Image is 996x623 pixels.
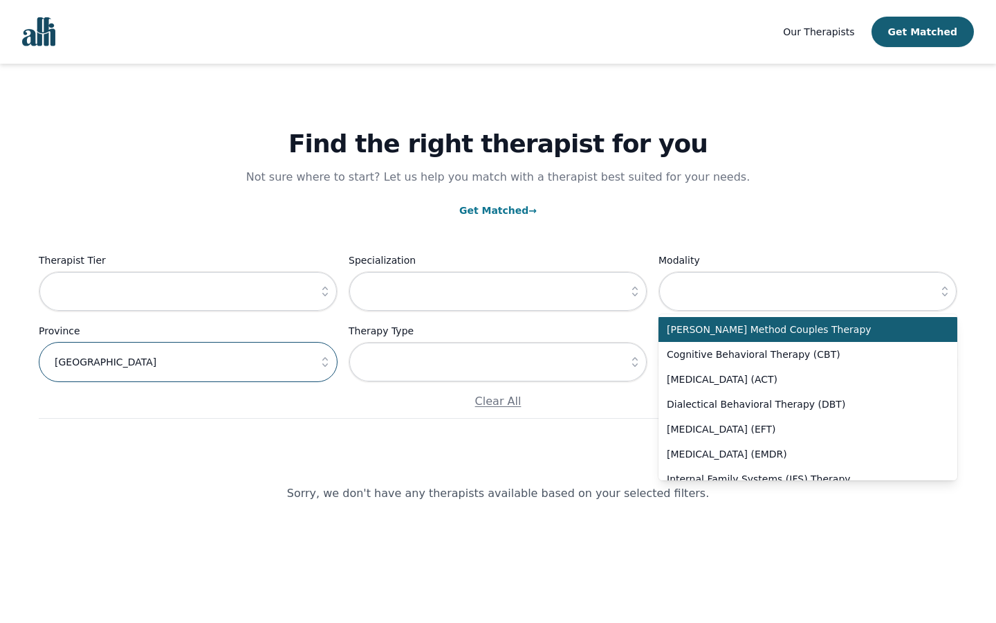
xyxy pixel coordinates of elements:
[39,252,338,269] label: Therapist Tier
[39,323,338,339] label: Province
[783,26,854,37] span: Our Therapists
[667,372,932,386] span: [MEDICAL_DATA] (ACT)
[39,130,957,158] h1: Find the right therapist for you
[667,323,932,336] span: [PERSON_NAME] Method Couples Therapy
[667,422,932,436] span: [MEDICAL_DATA] (EFT)
[667,347,932,361] span: Cognitive Behavioral Therapy (CBT)
[459,205,537,216] a: Get Matched
[22,17,55,46] img: alli logo
[528,205,537,216] span: →
[667,472,932,486] span: Internal Family Systems (IFS) Therapy
[349,323,647,339] label: Therapy Type
[667,447,932,461] span: [MEDICAL_DATA] (EMDR)
[349,252,647,269] label: Specialization
[871,17,974,47] button: Get Matched
[39,393,957,410] p: Clear All
[232,169,764,186] p: Not sure where to start? Let us help you match with a therapist best suited for your needs.
[783,24,854,40] a: Our Therapists
[658,252,957,269] label: Modality
[667,397,932,411] span: Dialectical Behavioral Therapy (DBT)
[287,485,709,502] div: Sorry, we don't have any therapists available based on your selected filters.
